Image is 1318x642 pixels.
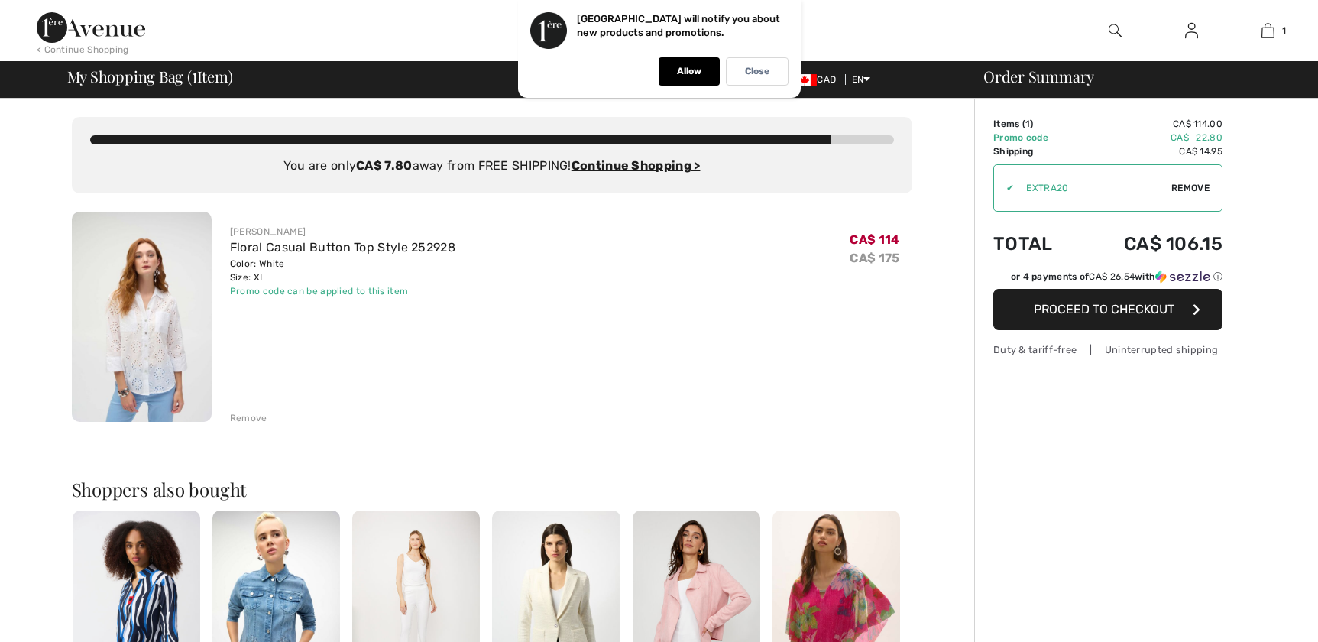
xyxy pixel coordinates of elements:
span: Remove [1171,181,1210,195]
a: Sign In [1173,21,1210,41]
s: CA$ 175 [850,251,899,265]
span: 1 [1282,24,1286,37]
span: CA$ 26.54 [1089,271,1135,282]
td: CA$ 14.95 [1080,144,1222,158]
td: Total [993,218,1080,270]
div: Duty & tariff-free | Uninterrupted shipping [993,342,1222,357]
p: [GEOGRAPHIC_DATA] will notify you about new products and promotions. [577,13,780,38]
div: You are only away from FREE SHIPPING! [90,157,894,175]
div: Order Summary [965,69,1309,84]
div: < Continue Shopping [37,43,129,57]
div: [PERSON_NAME] [230,225,455,238]
img: Sezzle [1155,270,1210,284]
span: My Shopping Bag ( Item) [67,69,233,84]
td: CA$ -22.80 [1080,131,1222,144]
td: Shipping [993,144,1080,158]
div: Remove [230,411,267,425]
input: Promo code [1014,165,1171,211]
div: or 4 payments ofCA$ 26.54withSezzle Click to learn more about Sezzle [993,270,1222,289]
img: My Bag [1261,21,1274,40]
img: search the website [1109,21,1122,40]
span: Proceed to Checkout [1034,302,1174,316]
div: ✔ [994,181,1014,195]
td: CA$ 114.00 [1080,117,1222,131]
img: Floral Casual Button Top Style 252928 [72,212,212,422]
img: My Info [1185,21,1198,40]
a: 1 [1230,21,1305,40]
strong: CA$ 7.80 [356,158,412,173]
a: Continue Shopping > [572,158,701,173]
span: EN [852,74,871,85]
span: CAD [792,74,842,85]
span: 1 [192,65,197,85]
img: 1ère Avenue [37,12,145,43]
div: or 4 payments of with [1011,270,1222,284]
div: Color: White Size: XL [230,257,455,284]
span: CA$ 114 [850,232,899,247]
h2: Shoppers also bought [72,480,912,498]
div: Promo code can be applied to this item [230,284,455,298]
td: Items ( ) [993,117,1080,131]
p: Close [745,66,769,77]
a: Floral Casual Button Top Style 252928 [230,240,455,255]
span: 1 [1025,118,1030,129]
img: Canadian Dollar [792,74,817,86]
p: Allow [677,66,701,77]
td: Promo code [993,131,1080,144]
button: Proceed to Checkout [993,289,1222,330]
td: CA$ 106.15 [1080,218,1222,270]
